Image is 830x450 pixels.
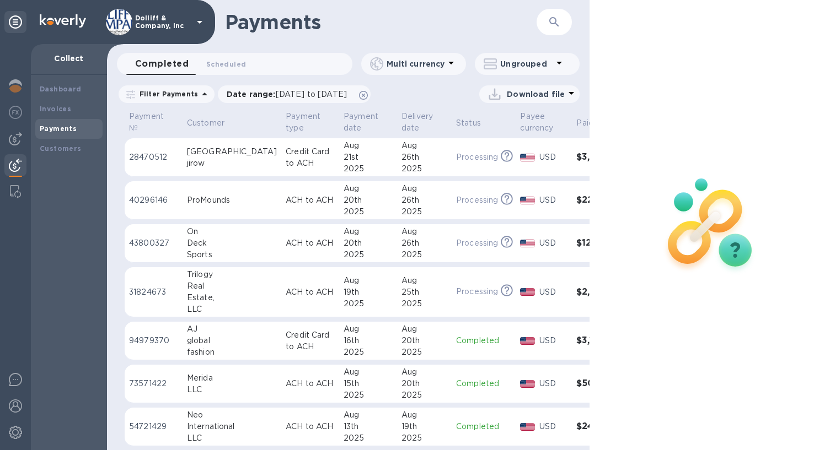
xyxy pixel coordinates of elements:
[539,151,567,163] p: USD
[344,378,393,389] div: 15th
[40,124,77,133] b: Payments
[401,111,447,134] span: Delivery date
[129,335,178,346] p: 94979370
[286,329,335,353] p: Credit Card to ACH
[401,366,447,378] div: Aug
[187,237,277,249] div: Deck
[187,421,277,432] div: International
[520,337,535,345] img: USD
[401,111,433,134] p: Delivery date
[401,140,447,151] div: Aug
[576,378,625,389] h3: $500.00
[520,197,535,204] img: USD
[344,389,393,401] div: 2025
[456,378,511,389] p: Completed
[129,421,178,432] p: 54721429
[507,89,565,100] p: Download file
[187,269,277,280] div: Trilogy
[129,378,178,389] p: 73571422
[40,105,71,113] b: Invoices
[187,346,277,358] div: fashion
[286,237,335,249] p: ACH to ACH
[344,194,393,206] div: 20th
[576,287,625,297] h3: $2,399.23
[206,58,246,70] span: Scheduled
[401,323,447,335] div: Aug
[520,154,535,161] img: USD
[187,292,277,303] div: Estate,
[576,421,625,432] h3: $24,712.28
[286,194,335,206] p: ACH to ACH
[129,151,178,163] p: 28470512
[129,111,178,134] span: Payment №
[401,237,447,249] div: 26th
[187,335,277,346] div: global
[135,89,198,99] p: Filter Payments
[401,183,447,194] div: Aug
[539,421,567,432] p: USD
[401,378,447,389] div: 20th
[344,409,393,421] div: Aug
[187,303,277,315] div: LLC
[218,85,371,103] div: Date range:[DATE] to [DATE]
[344,298,393,310] div: 2025
[344,151,393,163] div: 21st
[187,432,277,444] div: LLC
[576,117,608,129] span: Paid
[456,421,511,432] p: Completed
[276,90,347,99] span: [DATE] to [DATE]
[344,111,393,134] span: Payment date
[187,372,277,384] div: Merida
[456,286,498,297] p: Processing
[344,237,393,249] div: 20th
[401,275,447,286] div: Aug
[401,389,447,401] div: 2025
[539,378,567,389] p: USD
[344,335,393,346] div: 16th
[401,286,447,298] div: 25th
[344,421,393,432] div: 13th
[344,323,393,335] div: Aug
[187,280,277,292] div: Real
[344,249,393,261] div: 2025
[576,195,625,205] h3: $22,437.39
[539,335,567,346] p: USD
[456,194,498,206] p: Processing
[40,144,82,153] b: Customers
[286,111,320,134] p: Payment type
[187,409,277,421] div: Neo
[401,432,447,444] div: 2025
[344,275,393,286] div: Aug
[344,140,393,151] div: Aug
[344,226,393,237] div: Aug
[344,286,393,298] div: 19th
[576,335,625,346] h3: $3,129.00
[456,237,498,249] p: Processing
[539,237,567,249] p: USD
[187,146,277,158] div: [GEOGRAPHIC_DATA]
[520,380,535,388] img: USD
[135,56,189,72] span: Completed
[187,323,277,335] div: AJ
[40,14,86,28] img: Logo
[401,409,447,421] div: Aug
[40,53,98,64] p: Collect
[9,106,22,119] img: Foreign exchange
[227,89,352,100] p: Date range :
[187,249,277,261] div: Sports
[401,335,447,346] div: 20th
[129,111,164,134] p: Payment №
[344,183,393,194] div: Aug
[576,238,625,248] h3: $12,632.46
[129,286,178,298] p: 31824673
[286,421,335,432] p: ACH to ACH
[187,384,277,395] div: LLC
[344,366,393,378] div: Aug
[344,432,393,444] div: 2025
[187,117,239,129] span: Customer
[187,117,224,129] p: Customer
[286,111,335,134] span: Payment type
[187,158,277,169] div: jirow
[401,226,447,237] div: Aug
[401,206,447,218] div: 2025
